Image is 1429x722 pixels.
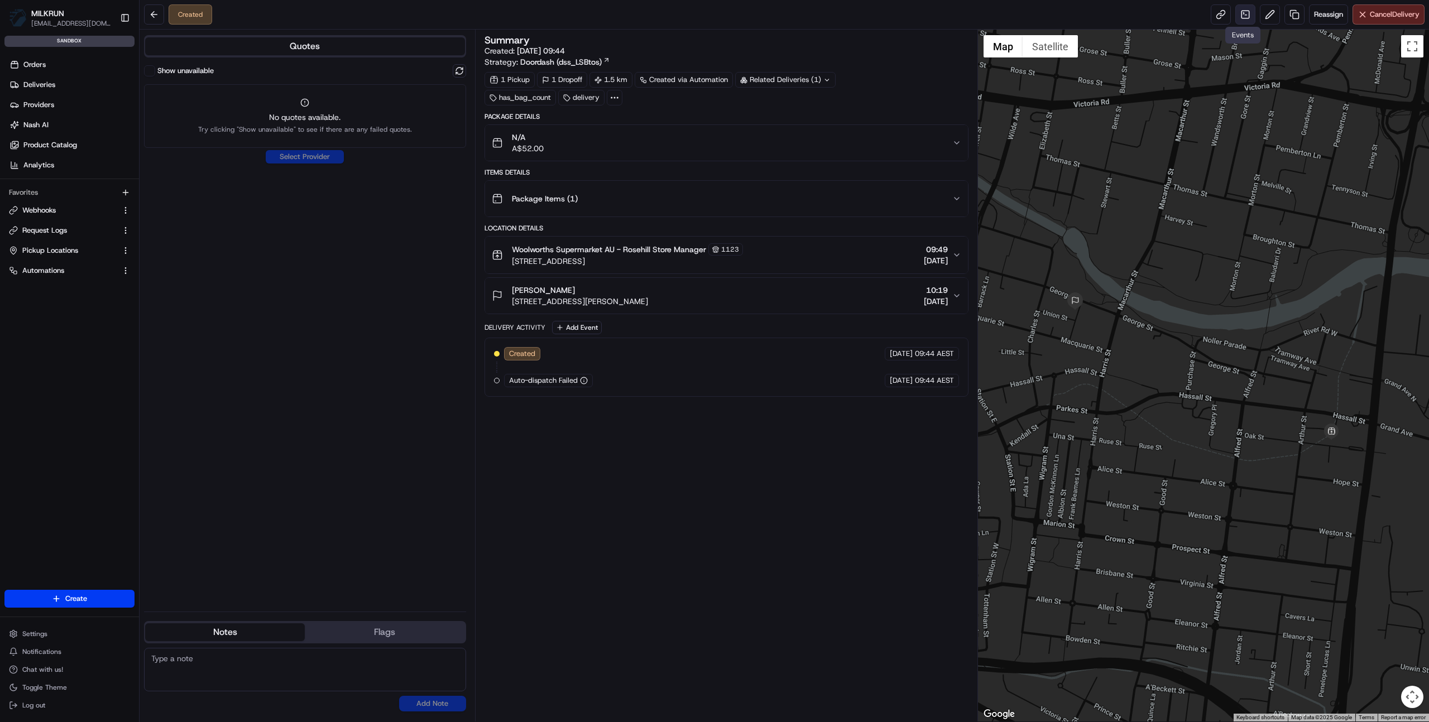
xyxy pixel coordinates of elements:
[23,80,55,90] span: Deliveries
[558,90,605,105] div: delivery
[29,72,184,84] input: Clear
[11,45,203,62] p: Welcome 👋
[485,278,968,314] button: [PERSON_NAME][STREET_ADDRESS][PERSON_NAME]10:19[DATE]
[11,107,31,127] img: 1736555255976-a54dd68f-1ca7-489b-9aae-adbdc363a1c4
[517,46,565,56] span: [DATE] 09:44
[485,112,968,121] div: Package Details
[31,8,64,19] button: MILKRUN
[485,168,968,177] div: Items Details
[1401,35,1423,57] button: Toggle fullscreen view
[1381,714,1426,720] a: Report a map error
[520,56,610,68] a: Doordash (dss_LSBtos)
[38,107,183,118] div: Start new chat
[4,644,135,660] button: Notifications
[145,37,465,55] button: Quotes
[106,162,179,173] span: API Documentation
[22,266,64,276] span: Automations
[4,36,135,47] div: sandbox
[198,125,412,134] span: Try clicking "Show unavailable" to see if there are any failed quotes.
[9,246,117,256] a: Pickup Locations
[22,205,56,215] span: Webhooks
[1353,4,1425,25] button: CancelDelivery
[512,143,544,154] span: A$52.00
[485,72,535,88] div: 1 Pickup
[1401,686,1423,708] button: Map camera controls
[1291,714,1352,720] span: Map data ©2025 Google
[890,376,913,386] span: [DATE]
[509,349,535,359] span: Created
[4,96,139,114] a: Providers
[4,590,135,608] button: Create
[537,72,587,88] div: 1 Dropoff
[23,100,54,110] span: Providers
[4,222,135,239] button: Request Logs
[22,665,63,674] span: Chat with us!
[22,647,61,656] span: Notifications
[7,157,90,177] a: 📗Knowledge Base
[552,321,602,334] button: Add Event
[23,120,49,130] span: Nash AI
[23,160,54,170] span: Analytics
[4,136,139,154] a: Product Catalog
[4,76,139,94] a: Deliveries
[4,116,139,134] a: Nash AI
[9,205,117,215] a: Webhooks
[485,90,556,105] div: has_bag_count
[512,193,578,204] span: Package Items ( 1 )
[890,349,913,359] span: [DATE]
[915,376,954,386] span: 09:44 AEST
[22,629,47,638] span: Settings
[512,244,706,255] span: Woolworths Supermarket AU - Rosehill Store Manager
[31,19,111,28] span: [EMAIL_ADDRESS][DOMAIN_NAME]
[485,237,968,273] button: Woolworths Supermarket AU - Rosehill Store Manager1123[STREET_ADDRESS]09:49[DATE]
[23,140,77,150] span: Product Catalog
[4,156,139,174] a: Analytics
[4,662,135,677] button: Chat with us!
[65,594,87,604] span: Create
[485,224,968,233] div: Location Details
[981,707,1018,721] a: Open this area in Google Maps (opens a new window)
[4,4,116,31] button: MILKRUNMILKRUN[EMAIL_ADDRESS][DOMAIN_NAME]
[4,184,135,201] div: Favorites
[485,323,545,332] div: Delivery Activity
[22,162,85,173] span: Knowledge Base
[305,623,464,641] button: Flags
[924,255,948,266] span: [DATE]
[485,56,610,68] div: Strategy:
[1236,714,1284,721] button: Keyboard shortcuts
[512,132,544,143] span: N/A
[589,72,632,88] div: 1.5 km
[512,285,575,296] span: [PERSON_NAME]
[635,72,733,88] a: Created via Automation
[23,60,46,70] span: Orders
[11,11,33,33] img: Nash
[1023,35,1078,57] button: Show satellite imagery
[1309,4,1348,25] button: Reassign
[4,626,135,642] button: Settings
[485,45,565,56] span: Created:
[190,110,203,123] button: Start new chat
[485,181,968,216] button: Package Items (1)
[9,9,27,27] img: MILKRUN
[90,157,184,177] a: 💻API Documentation
[111,189,135,198] span: Pylon
[22,246,78,256] span: Pickup Locations
[9,266,117,276] a: Automations
[198,112,412,123] span: No quotes available.
[509,376,578,386] span: Auto-dispatch Failed
[485,125,968,161] button: N/AA$52.00
[4,697,135,713] button: Log out
[157,66,214,76] label: Show unavailable
[11,163,20,172] div: 📗
[22,225,67,235] span: Request Logs
[915,349,954,359] span: 09:44 AEST
[4,201,135,219] button: Webhooks
[984,35,1023,57] button: Show street map
[1370,9,1420,20] span: Cancel Delivery
[38,118,141,127] div: We're available if you need us!
[981,707,1018,721] img: Google
[4,56,139,74] a: Orders
[9,225,117,235] a: Request Logs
